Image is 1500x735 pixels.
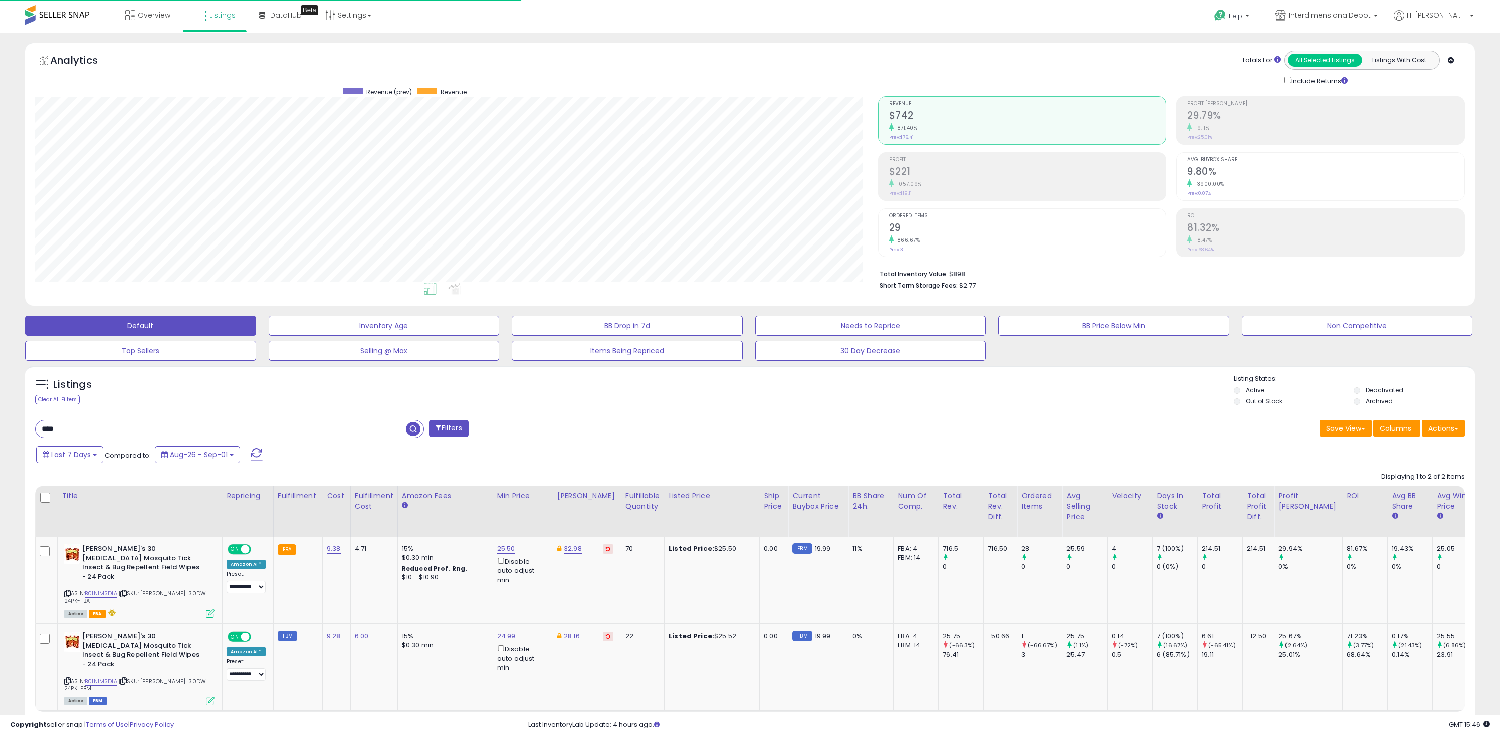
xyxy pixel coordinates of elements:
[1112,544,1152,553] div: 4
[1073,641,1088,649] small: (1.1%)
[497,544,515,554] a: 25.50
[669,491,755,501] div: Listed Price
[1202,562,1242,571] div: 0
[943,632,983,641] div: 25.75
[64,632,215,704] div: ASIN:
[1157,562,1197,571] div: 0 (0%)
[669,544,714,553] b: Listed Price:
[1373,420,1420,437] button: Columns
[1112,650,1152,659] div: 0.5
[792,491,844,512] div: Current Buybox Price
[1278,650,1342,659] div: 25.01%
[10,720,174,730] div: seller snap | |
[852,544,886,553] div: 11%
[1347,632,1387,641] div: 71.23%
[170,450,228,460] span: Aug-26 - Sep-01
[64,544,215,617] div: ASIN:
[402,564,468,573] b: Reduced Prof. Rng.
[327,544,341,554] a: 9.38
[250,545,266,554] span: OFF
[792,631,812,641] small: FBM
[898,641,931,650] div: FBM: 14
[764,632,780,641] div: 0.00
[1021,632,1062,641] div: 1
[625,632,657,641] div: 22
[227,560,266,569] div: Amazon AI *
[1353,641,1374,649] small: (3.77%)
[1021,491,1058,512] div: Ordered Items
[25,316,256,336] button: Default
[528,720,1490,730] div: Last InventoryLab Update: 4 hours ago.
[1066,562,1107,571] div: 0
[85,589,117,598] a: B01N1MSDIA
[1278,632,1342,641] div: 25.67%
[301,5,318,15] div: Tooltip anchor
[402,544,485,553] div: 15%
[1021,562,1062,571] div: 0
[669,544,752,553] div: $25.50
[86,720,128,729] a: Terms of Use
[402,553,485,562] div: $0.30 min
[889,110,1166,123] h2: $742
[327,631,341,641] a: 9.28
[1380,423,1411,433] span: Columns
[35,395,80,404] div: Clear All Filters
[889,166,1166,179] h2: $221
[130,720,174,729] a: Privacy Policy
[512,316,743,336] button: BB Drop in 7d
[278,544,296,555] small: FBA
[155,446,240,463] button: Aug-26 - Sep-01
[755,316,986,336] button: Needs to Reprice
[327,491,346,501] div: Cost
[269,341,500,361] button: Selling @ Max
[1278,544,1342,553] div: 29.94%
[943,562,983,571] div: 0
[1187,157,1464,163] span: Avg. Buybox Share
[1437,544,1477,553] div: 25.05
[998,316,1229,336] button: BB Price Below Min
[669,632,752,641] div: $25.52
[1187,101,1464,107] span: Profit [PERSON_NAME]
[1246,386,1264,394] label: Active
[82,544,204,584] b: [PERSON_NAME]'s 30 [MEDICAL_DATA] Mosquito Tick Insect & Bug Repellent Field Wipes - 24 Pack
[227,571,266,593] div: Preset:
[1157,512,1163,521] small: Days In Stock.
[402,573,485,582] div: $10 - $10.90
[1157,491,1193,512] div: Days In Stock
[1246,397,1282,405] label: Out of Stock
[1021,650,1062,659] div: 3
[880,281,958,290] b: Short Term Storage Fees:
[943,491,979,512] div: Total Rev.
[1247,632,1266,641] div: -12.50
[894,124,918,132] small: 871.40%
[497,556,545,585] div: Disable auto adjust min
[441,88,467,96] span: Revenue
[1021,544,1062,553] div: 28
[898,544,931,553] div: FBA: 4
[85,677,117,686] a: B01N1MSDIA
[1437,650,1477,659] div: 23.91
[36,446,103,463] button: Last 7 Days
[1192,236,1212,244] small: 18.47%
[227,647,266,656] div: Amazon AI *
[227,491,269,501] div: Repricing
[1392,512,1398,521] small: Avg BB Share.
[1112,491,1148,501] div: Velocity
[755,341,986,361] button: 30 Day Decrease
[270,10,302,20] span: DataHub
[1187,247,1214,253] small: Prev: 68.64%
[1347,544,1387,553] div: 81.67%
[1187,166,1464,179] h2: 9.80%
[50,53,117,70] h5: Analytics
[1247,544,1266,553] div: 214.51
[1112,632,1152,641] div: 0.14
[250,633,266,641] span: OFF
[366,88,412,96] span: Revenue (prev)
[625,544,657,553] div: 70
[988,632,1009,641] div: -50.66
[1449,720,1490,729] span: 2025-09-9 15:46 GMT
[1278,491,1338,512] div: Profit [PERSON_NAME]
[497,631,516,641] a: 24.99
[429,420,468,437] button: Filters
[1187,222,1464,235] h2: 81.32%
